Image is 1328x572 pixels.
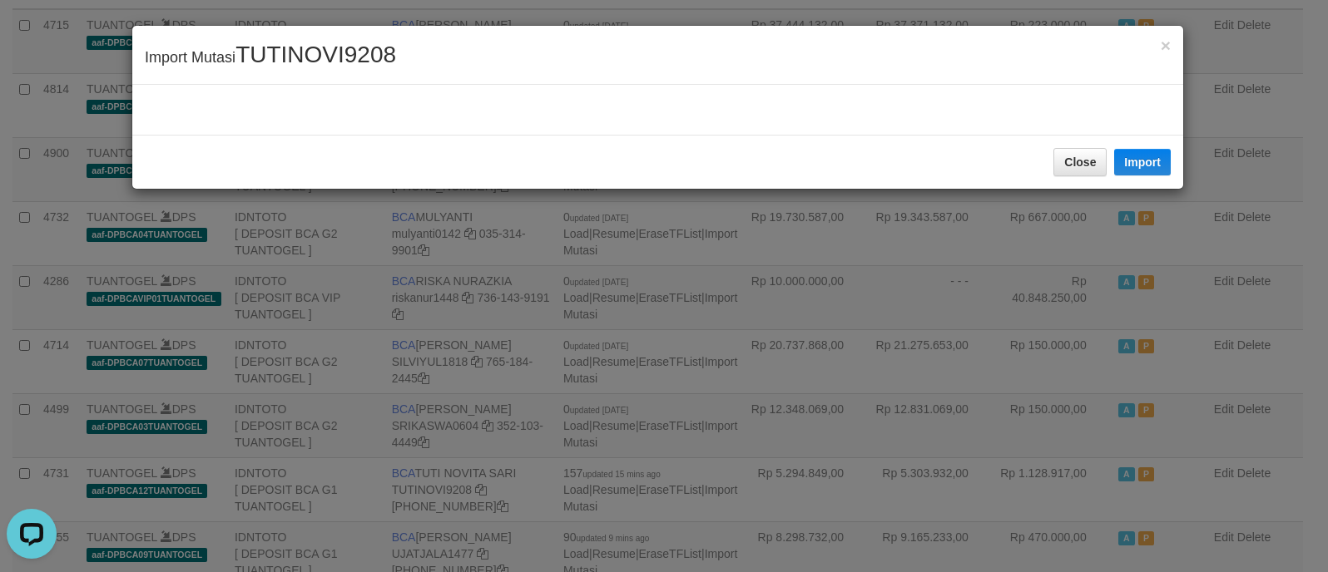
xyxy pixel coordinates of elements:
[7,7,57,57] button: Open LiveChat chat widget
[1161,37,1171,54] button: Close
[1114,149,1171,175] button: Import
[1053,148,1107,176] button: Close
[235,42,396,67] span: TUTINOVI9208
[1161,36,1171,55] span: ×
[145,49,396,66] span: Import Mutasi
